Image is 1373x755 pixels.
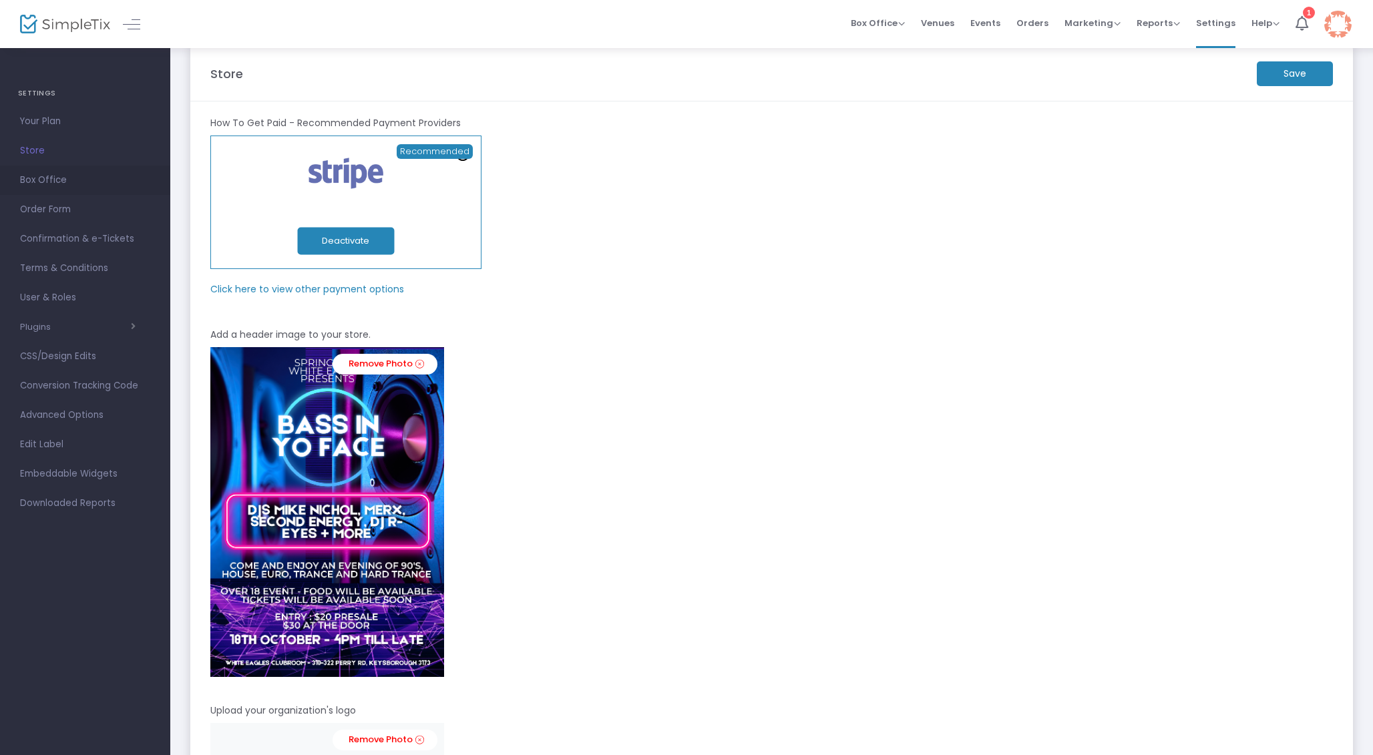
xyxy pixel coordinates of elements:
[20,201,150,218] span: Order Form
[20,348,150,365] span: CSS/Design Edits
[20,260,150,277] span: Terms & Conditions
[1251,17,1280,29] span: Help
[20,495,150,512] span: Downloaded Reports
[20,289,150,306] span: User & Roles
[210,65,243,83] m-panel-title: Store
[20,465,150,483] span: Embeddable Widgets
[210,704,356,718] m-panel-subtitle: Upload your organization's logo
[297,228,394,255] button: Deactivate
[1196,6,1235,40] span: Settings
[20,113,150,130] span: Your Plan
[20,230,150,248] span: Confirmation & e-Tickets
[18,80,152,107] h4: SETTINGS
[333,354,437,374] a: Remove Photo
[1303,7,1315,19] div: 1
[1016,6,1048,40] span: Orders
[301,155,391,192] img: stripe.png
[921,6,954,40] span: Venues
[970,6,1000,40] span: Events
[20,172,150,189] span: Box Office
[210,116,461,130] m-panel-subtitle: How To Get Paid - Recommended Payment Providers
[1137,17,1180,29] span: Reports
[20,436,150,453] span: Edit Label
[210,328,371,342] m-panel-subtitle: Add a header image to your store.
[851,17,905,29] span: Box Office
[1064,17,1121,29] span: Marketing
[397,144,473,159] span: Recommended
[20,377,150,395] span: Conversion Tracking Code
[20,142,150,160] span: Store
[20,322,136,332] button: Plugins
[210,347,444,678] img: CopyofBassinyoface.png
[333,730,437,750] a: Remove Photo
[20,407,150,424] span: Advanced Options
[1257,61,1333,86] m-button: Save
[210,282,404,296] m-panel-subtitle: Click here to view other payment options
